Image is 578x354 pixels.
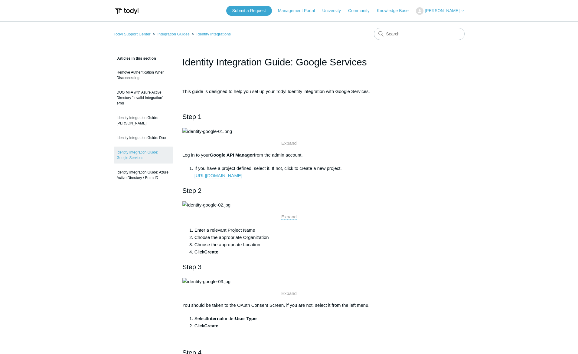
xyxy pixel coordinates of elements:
a: Remove Authentication When Disconnecting [114,67,173,84]
strong: Create [204,249,218,254]
h2: Step 1 [182,111,396,122]
img: identity-google-03.jpg [182,278,230,285]
img: identity-google-01.png [182,128,232,135]
a: Expand [281,291,297,296]
input: Search [374,28,465,40]
img: Todyl Support Center Help Center home page [114,5,139,17]
li: Select under [194,315,396,322]
strong: User Type [235,316,256,321]
p: Log in to your from the admin account. [182,151,396,159]
li: Click [194,248,396,256]
a: Community [348,8,376,14]
h2: Step 2 [182,185,396,196]
a: Identity Integration Guide: [PERSON_NAME] [114,112,173,129]
a: Identity Integrations [197,32,231,36]
h2: Step 3 [182,262,396,272]
a: University [322,8,347,14]
strong: Google API Manager [210,152,254,157]
img: identity-google-02.jpg [182,201,230,209]
span: Articles in this section [114,56,156,61]
a: Expand [281,214,297,220]
li: Choose the appropriate Location [194,241,396,248]
li: Enter a relevant Project Name [194,227,396,234]
strong: Create [204,323,218,328]
a: Expand [281,141,297,146]
p: This guide is designed to help you set up your Todyl Identity integration with Google Services. [182,88,396,95]
a: Integration Guides [157,32,189,36]
strong: Internal [207,316,223,321]
a: Management Portal [278,8,321,14]
li: If you have a project defined, select it. If not, click to create a new project. [194,165,396,179]
a: Knowledge Base [377,8,415,14]
a: Identity Integration Guide: Google Services [114,147,173,164]
li: Click [194,322,396,329]
a: [URL][DOMAIN_NAME] [194,173,242,178]
a: Submit a Request [226,6,272,16]
li: Todyl Support Center [114,32,152,36]
h1: Identity Integration Guide: Google Services [182,55,396,69]
a: DUO MFA with Azure Active Directory "Invalid Integration" error [114,87,173,109]
li: Choose the appropriate Organization [194,234,396,241]
p: You should be taken to the OAuth Consent Screen, if you are not, select it from the left menu. [182,302,396,309]
span: [PERSON_NAME] [425,8,459,13]
a: Todyl Support Center [114,32,151,36]
li: Identity Integrations [191,32,231,36]
a: Identity Integration Guide: Duo [114,132,173,144]
a: Identity Integration Guide: Azure Active Directory / Entra ID [114,167,173,184]
button: [PERSON_NAME] [416,7,464,15]
li: Integration Guides [152,32,191,36]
